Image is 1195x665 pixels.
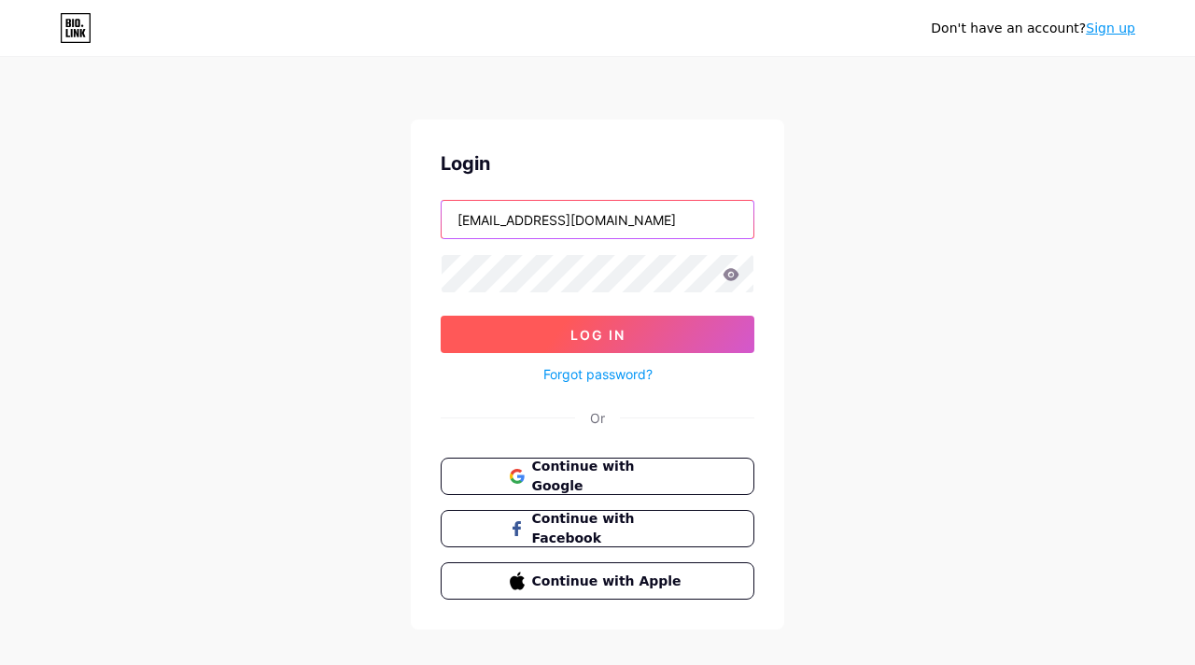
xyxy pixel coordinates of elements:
span: Continue with Facebook [532,509,686,548]
button: Log In [441,316,754,353]
span: Continue with Apple [532,572,686,591]
button: Continue with Apple [441,562,754,600]
span: Continue with Google [532,457,686,496]
button: Continue with Facebook [441,510,754,547]
span: Log In [570,327,626,343]
a: Forgot password? [543,364,653,384]
button: Continue with Google [441,458,754,495]
div: Login [441,149,754,177]
a: Sign up [1086,21,1135,35]
input: Username [442,201,753,238]
div: Or [590,408,605,428]
div: Don't have an account? [931,19,1135,38]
